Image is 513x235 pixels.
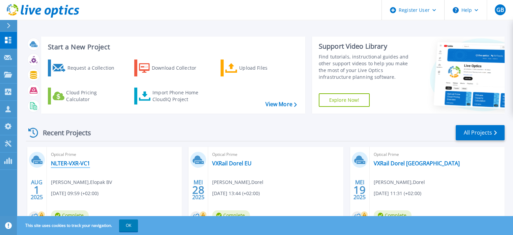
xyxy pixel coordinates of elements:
span: Complete [212,210,250,220]
a: View More [265,101,296,108]
span: Complete [51,210,89,220]
h3: Start a New Project [48,43,296,51]
span: This site uses cookies to track your navigation. [19,219,138,232]
span: Complete [374,210,411,220]
div: Import Phone Home CloudIQ Project [152,89,205,103]
div: Download Collector [152,61,206,75]
div: Request a Collection [67,61,121,75]
span: [PERSON_NAME] , Elopak BV [51,179,112,186]
a: Upload Files [221,60,296,76]
span: [PERSON_NAME] , Dorel [374,179,425,186]
div: Cloud Pricing Calculator [66,89,120,103]
span: GB [496,7,504,13]
a: VXRail Dorel EU [212,160,252,167]
span: [PERSON_NAME] , Dorel [212,179,263,186]
div: Support Video Library [319,42,416,51]
button: OK [119,219,138,232]
span: 19 [353,187,366,193]
a: Download Collector [134,60,209,76]
a: All Projects [456,125,505,140]
div: AUG 2025 [30,178,43,202]
div: Recent Projects [26,124,100,141]
a: Explore Now! [319,93,370,107]
div: MEI 2025 [192,178,205,202]
span: Optical Prime [374,151,501,158]
span: Optical Prime [212,151,339,158]
a: NLTER-VXR-VC1 [51,160,90,167]
span: [DATE] 11:31 (+02:00) [374,190,421,197]
span: 1 [34,187,40,193]
span: [DATE] 09:59 (+02:00) [51,190,98,197]
a: Cloud Pricing Calculator [48,88,123,104]
a: Request a Collection [48,60,123,76]
div: MEI 2025 [353,178,366,202]
div: Find tutorials, instructional guides and other support videos to help you make the most of your L... [319,53,416,80]
span: 28 [192,187,204,193]
span: Optical Prime [51,151,178,158]
div: Upload Files [239,61,293,75]
span: [DATE] 13:44 (+02:00) [212,190,260,197]
a: VXRail Dorel [GEOGRAPHIC_DATA] [374,160,460,167]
